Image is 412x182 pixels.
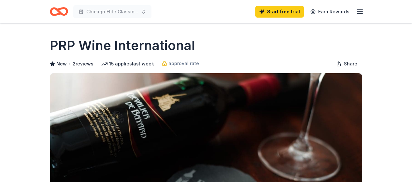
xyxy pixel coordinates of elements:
span: Chicago Elite Classic 2025 Basketball Showcase [86,8,138,16]
span: approval rate [168,60,199,67]
span: • [68,61,71,66]
span: New [56,60,67,68]
a: Earn Rewards [306,6,353,18]
a: Start free trial [255,6,304,18]
button: Share [331,57,362,70]
h1: PRP Wine International [50,36,195,55]
div: 15 applies last week [101,60,154,68]
button: 2reviews [73,60,93,68]
a: Home [50,4,68,19]
a: approval rate [162,60,199,67]
span: Share [344,60,357,68]
button: Chicago Elite Classic 2025 Basketball Showcase [73,5,151,18]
